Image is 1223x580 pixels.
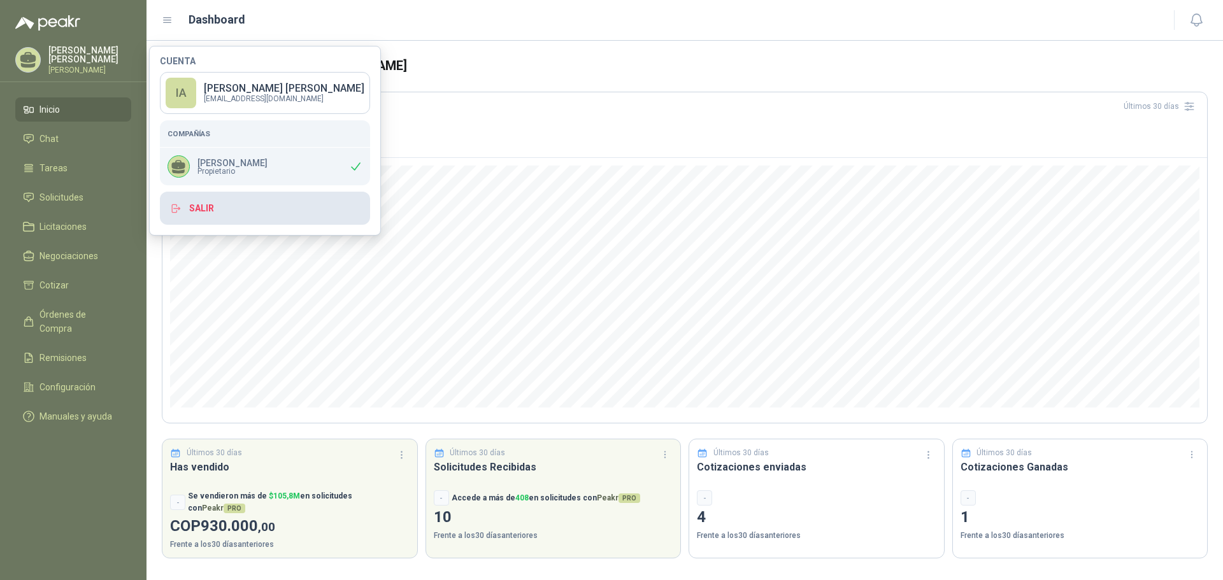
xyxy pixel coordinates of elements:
h3: Nuevas solicitudes en mis categorías [170,117,1199,132]
a: Configuración [15,375,131,399]
h5: Compañías [168,128,362,139]
p: Se vendieron más de en solicitudes con [188,490,410,514]
span: ,00 [258,520,275,534]
h3: Cotizaciones Ganadas [961,459,1200,475]
p: [PERSON_NAME] [197,159,268,167]
p: Accede a más de en solicitudes con [452,492,640,504]
a: Tareas [15,156,131,180]
div: Últimos 30 días [1124,96,1199,117]
span: Chat [39,132,59,146]
span: Licitaciones [39,220,87,234]
span: 930.000 [201,517,275,535]
span: Peakr [202,504,245,513]
span: Configuración [39,380,96,394]
span: Cotizar [39,278,69,292]
p: COP [170,514,410,539]
a: Solicitudes [15,185,131,209]
button: Salir [160,192,370,225]
p: Número de solicitudes nuevas por día [170,132,1199,139]
h3: Solicitudes Recibidas [434,459,673,475]
span: Peakr [597,493,640,502]
p: Últimos 30 días [187,447,242,459]
div: - [697,490,712,506]
p: Últimos 30 días [976,447,1032,459]
span: Inicio [39,103,60,117]
a: Licitaciones [15,215,131,239]
div: - [170,495,185,510]
p: Frente a los 30 días anteriores [434,530,673,542]
span: Solicitudes [39,190,83,204]
p: Frente a los 30 días anteriores [697,530,936,542]
div: IA [166,78,196,108]
div: [PERSON_NAME]Propietario [160,148,370,185]
a: Chat [15,127,131,151]
p: 10 [434,506,673,530]
h4: Cuenta [160,57,370,66]
span: Remisiones [39,351,87,365]
h1: Dashboard [189,11,245,29]
span: Órdenes de Compra [39,308,119,336]
h3: Bienvenido de nuevo [PERSON_NAME] [182,56,1208,76]
a: Órdenes de Compra [15,302,131,341]
span: PRO [619,493,640,503]
span: PRO [224,504,245,513]
p: 4 [697,506,936,530]
a: Manuales y ayuda [15,404,131,428]
span: $ 105,8M [269,492,300,500]
p: Últimos 30 días [713,447,769,459]
span: Propietario [197,167,268,175]
h3: Cotizaciones enviadas [697,459,936,475]
h3: Has vendido [170,459,410,475]
p: Frente a los 30 días anteriores [961,530,1200,542]
span: 408 [515,493,529,502]
span: Manuales y ayuda [39,409,112,423]
div: - [434,490,449,506]
p: Frente a los 30 días anteriores [170,539,410,551]
p: [EMAIL_ADDRESS][DOMAIN_NAME] [204,95,364,103]
span: Tareas [39,161,68,175]
a: Inicio [15,97,131,122]
a: IA[PERSON_NAME] [PERSON_NAME][EMAIL_ADDRESS][DOMAIN_NAME] [160,72,370,114]
p: [PERSON_NAME] [48,66,131,74]
a: Cotizar [15,273,131,297]
p: 1 [961,506,1200,530]
a: Negociaciones [15,244,131,268]
span: Negociaciones [39,249,98,263]
img: Logo peakr [15,15,80,31]
a: Remisiones [15,346,131,370]
div: - [961,490,976,506]
p: [PERSON_NAME] [PERSON_NAME] [204,83,364,94]
p: [PERSON_NAME] [PERSON_NAME] [48,46,131,64]
p: Últimos 30 días [450,447,505,459]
